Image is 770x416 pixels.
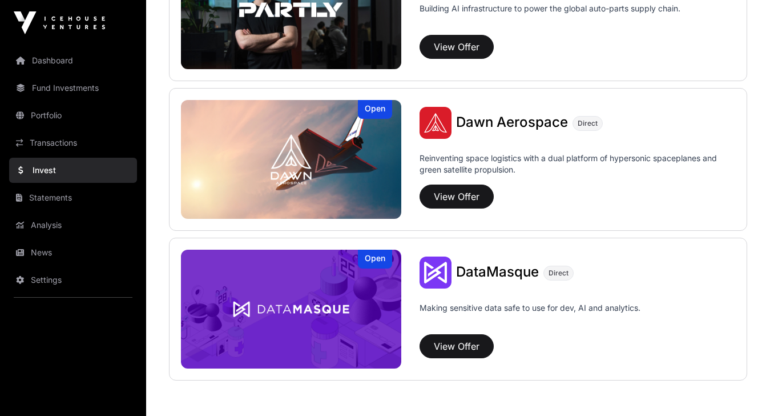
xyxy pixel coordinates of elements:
a: Transactions [9,130,137,155]
a: Analysis [9,213,137,238]
p: Making sensitive data safe to use for dev, AI and analytics. [420,302,640,330]
div: Open [358,250,392,269]
a: Dawn AerospaceOpen [181,100,401,219]
a: Statements [9,185,137,210]
img: Icehouse Ventures Logo [14,11,105,34]
img: DataMasque [181,250,401,369]
a: Fund Investments [9,75,137,101]
span: Dawn Aerospace [456,114,568,130]
button: View Offer [420,334,494,358]
a: Portfolio [9,103,137,128]
p: Building AI infrastructure to power the global auto-parts supply chain. [420,3,680,30]
img: Dawn Aerospace [181,100,401,219]
span: DataMasque [456,263,539,280]
span: Direct [549,269,569,278]
div: Open [358,100,392,119]
a: Dawn Aerospace [456,115,568,130]
button: View Offer [420,185,494,209]
img: Dawn Aerospace [420,107,451,139]
a: DataMasque [456,265,539,280]
a: Settings [9,267,137,293]
a: Invest [9,158,137,183]
a: News [9,240,137,265]
iframe: Chat Widget [713,361,770,416]
span: Direct [578,119,598,128]
button: View Offer [420,35,494,59]
a: DataMasqueOpen [181,250,401,369]
p: Reinventing space logistics with a dual platform of hypersonic spaceplanes and green satellite pr... [420,153,735,180]
a: Dashboard [9,48,137,73]
img: DataMasque [420,257,451,289]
